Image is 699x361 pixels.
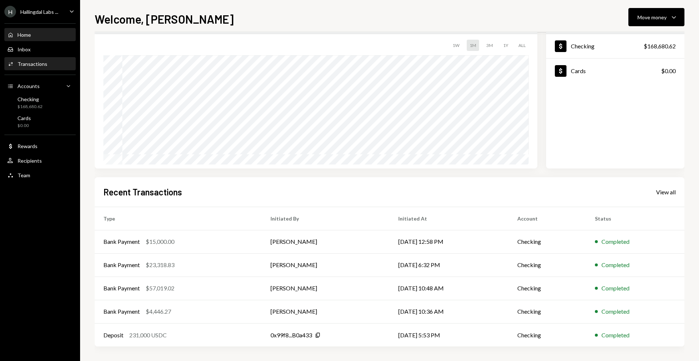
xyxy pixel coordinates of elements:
div: Completed [601,237,629,246]
a: Inbox [4,43,76,56]
div: Cards [571,67,586,74]
div: Checking [17,96,43,102]
a: Cards$0.00 [546,59,684,83]
td: Checking [509,253,586,277]
td: [DATE] 12:58 PM [390,230,509,253]
div: Bank Payment [103,307,140,316]
div: Accounts [17,83,40,89]
div: 1Y [500,40,511,51]
div: $0.00 [17,123,31,129]
div: Recipients [17,158,42,164]
div: 0x99f8...B0a433 [270,331,312,340]
div: 1W [450,40,462,51]
td: Checking [509,300,586,323]
th: Status [586,207,684,230]
div: $57,019.02 [146,284,174,293]
th: Initiated At [390,207,509,230]
a: Rewards [4,139,76,152]
div: Checking [571,43,595,49]
td: [PERSON_NAME] [262,300,390,323]
div: Completed [601,331,629,340]
div: Bank Payment [103,284,140,293]
a: Checking$168,680.62 [546,34,684,58]
th: Account [509,207,586,230]
a: Checking$168,680.62 [4,94,76,111]
td: [PERSON_NAME] [262,277,390,300]
div: Move money [637,13,667,21]
div: $23,318.83 [146,261,174,269]
div: ALL [516,40,529,51]
a: Recipients [4,154,76,167]
td: [PERSON_NAME] [262,230,390,253]
div: 231,000 USDC [129,331,167,340]
div: $4,446.27 [146,307,171,316]
div: Transactions [17,61,47,67]
td: [DATE] 5:53 PM [390,323,509,346]
div: Bank Payment [103,261,140,269]
div: $168,680.62 [17,104,43,110]
h1: Welcome, [PERSON_NAME] [95,12,234,26]
div: Bank Payment [103,237,140,246]
button: Move money [628,8,684,26]
div: 3M [483,40,496,51]
a: Transactions [4,57,76,70]
a: Team [4,168,76,182]
div: Cards [17,115,31,121]
div: Rewards [17,143,37,149]
div: Completed [601,307,629,316]
td: [DATE] 6:32 PM [390,253,509,277]
a: Accounts [4,79,76,92]
td: [DATE] 10:48 AM [390,277,509,300]
a: Cards$0.00 [4,113,76,130]
div: Completed [601,284,629,293]
th: Initiated By [262,207,390,230]
td: Checking [509,230,586,253]
div: Team [17,172,30,178]
div: $0.00 [661,67,676,75]
div: Inbox [17,46,31,52]
div: H [4,6,16,17]
a: Home [4,28,76,41]
div: Hallingdal Labs ... [20,9,58,15]
div: 1M [467,40,479,51]
div: View all [656,189,676,196]
td: [DATE] 10:36 AM [390,300,509,323]
td: Checking [509,323,586,346]
div: Completed [601,261,629,269]
a: View all [656,188,676,196]
td: Checking [509,277,586,300]
th: Type [95,207,262,230]
div: $15,000.00 [146,237,174,246]
div: Home [17,32,31,38]
div: $168,680.62 [644,42,676,51]
div: Deposit [103,331,123,340]
h2: Recent Transactions [103,186,182,198]
td: [PERSON_NAME] [262,253,390,277]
